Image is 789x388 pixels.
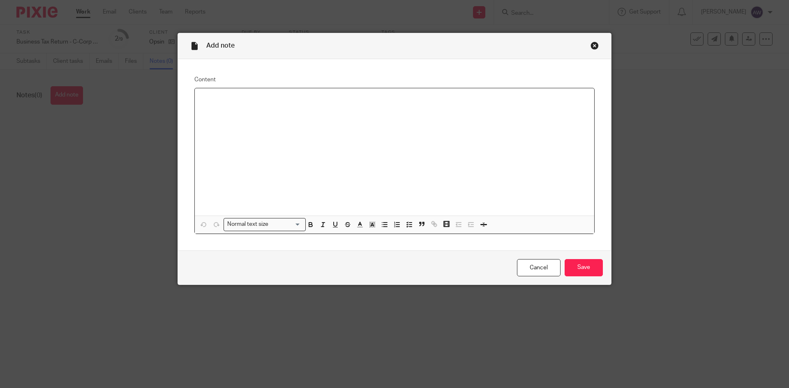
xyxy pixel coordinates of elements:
input: Save [565,259,603,277]
div: Search for option [224,218,306,231]
label: Content [194,76,595,84]
input: Search for option [271,220,301,229]
a: Cancel [517,259,561,277]
span: Add note [206,42,235,49]
div: Close this dialog window [591,41,599,50]
span: Normal text size [226,220,270,229]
